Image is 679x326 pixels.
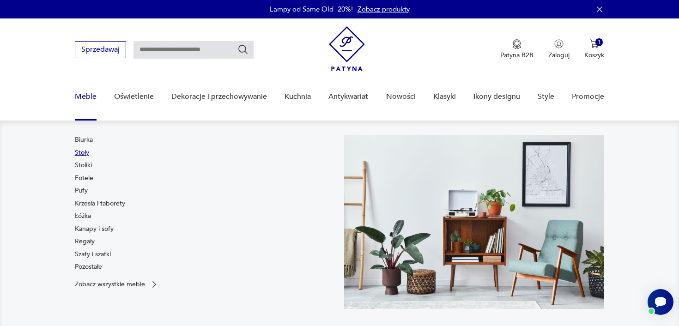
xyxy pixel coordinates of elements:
a: Ikony designu [473,79,520,115]
a: Nowości [386,79,416,115]
a: Fotele [75,174,93,183]
a: Dekoracje i przechowywanie [171,79,267,115]
img: 969d9116629659dbb0bd4e745da535dc.jpg [344,135,604,309]
p: Zaloguj [548,51,570,60]
img: Ikona koszyka [590,39,599,48]
button: Szukaj [237,44,249,55]
a: Promocje [572,79,604,115]
button: Patyna B2B [500,39,533,60]
p: Lampy od Same Old -20%! [270,5,353,14]
img: Patyna - sklep z meblami i dekoracjami vintage [329,26,365,71]
a: Stoliki [75,161,92,170]
div: 1 [595,38,603,46]
a: Pozostałe [75,262,102,272]
a: Kuchnia [285,79,311,115]
img: Ikonka użytkownika [554,39,564,48]
button: Zaloguj [548,39,570,60]
p: Zobacz wszystkie meble [75,281,145,287]
a: Kanapy i sofy [75,224,114,234]
a: Klasyki [433,79,456,115]
a: Pufy [75,186,88,195]
a: Stoły [75,148,89,157]
a: Ikona medaluPatyna B2B [500,39,533,60]
a: Oświetlenie [114,79,154,115]
a: Szafy i szafki [75,250,111,259]
a: Sprzedawaj [75,47,126,54]
a: Antykwariat [328,79,368,115]
a: Biurka [75,135,93,145]
a: Zobacz produkty [358,5,410,14]
a: Łóżka [75,211,91,221]
iframe: Smartsupp widget button [648,289,673,315]
p: Koszyk [584,51,604,60]
a: Meble [75,79,97,115]
p: Patyna B2B [500,51,533,60]
img: Ikona medalu [512,39,521,49]
a: Regały [75,237,95,246]
button: Sprzedawaj [75,41,126,58]
button: 1Koszyk [584,39,604,60]
a: Style [538,79,554,115]
a: Zobacz wszystkie meble [75,280,159,289]
a: Krzesła i taborety [75,199,125,208]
